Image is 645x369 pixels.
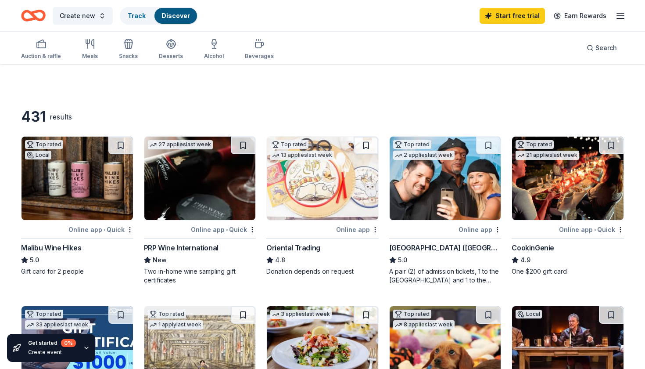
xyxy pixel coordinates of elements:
[270,140,308,149] div: Top rated
[267,137,378,220] img: Image for Oriental Trading
[153,255,167,265] span: New
[480,8,545,24] a: Start free trial
[266,242,320,253] div: Oriental Trading
[25,320,90,329] div: 33 applies last week
[148,310,186,318] div: Top rated
[21,242,81,253] div: Malibu Wine Hikes
[336,224,379,235] div: Online app
[393,151,455,160] div: 2 applies last week
[68,224,133,235] div: Online app Quick
[119,35,138,64] button: Snacks
[25,310,63,318] div: Top rated
[459,224,501,235] div: Online app
[144,136,256,285] a: Image for PRP Wine International27 applieslast weekOnline app•QuickPRP Wine InternationalNewTwo i...
[580,39,624,57] button: Search
[159,35,183,64] button: Desserts
[50,112,72,122] div: results
[120,7,198,25] button: TrackDiscover
[21,137,133,220] img: Image for Malibu Wine Hikes
[398,255,407,265] span: 5.0
[393,310,431,318] div: Top rated
[161,12,190,19] a: Discover
[144,242,219,253] div: PRP Wine International
[28,339,76,347] div: Get started
[159,53,183,60] div: Desserts
[148,140,213,149] div: 27 applies last week
[60,11,95,21] span: Create new
[128,12,146,19] a: Track
[21,267,133,276] div: Gift card for 2 people
[245,53,274,60] div: Beverages
[28,349,76,356] div: Create event
[266,136,379,276] a: Image for Oriental TradingTop rated13 applieslast weekOnline appOriental Trading4.8Donation depen...
[516,151,579,160] div: 21 applies last week
[520,255,530,265] span: 4.9
[512,267,624,276] div: One $200 gift card
[595,43,617,53] span: Search
[30,255,39,265] span: 5.0
[53,7,113,25] button: Create new
[389,242,502,253] div: [GEOGRAPHIC_DATA] ([GEOGRAPHIC_DATA])
[275,255,285,265] span: 4.8
[390,137,501,220] img: Image for Hollywood Wax Museum (Hollywood)
[389,267,502,285] div: A pair (2) of admission tickets, 1 to the [GEOGRAPHIC_DATA] and 1 to the [GEOGRAPHIC_DATA]
[512,242,554,253] div: CookinGenie
[548,8,612,24] a: Earn Rewards
[270,151,334,160] div: 13 applies last week
[393,140,431,149] div: Top rated
[226,226,228,233] span: •
[21,136,133,276] a: Image for Malibu Wine HikesTop ratedLocalOnline app•QuickMalibu Wine Hikes5.0Gift card for 2 people
[559,224,624,235] div: Online app Quick
[512,137,623,220] img: Image for CookinGenie
[516,310,542,318] div: Local
[144,137,256,220] img: Image for PRP Wine International
[594,226,596,233] span: •
[25,140,63,149] div: Top rated
[21,35,61,64] button: Auction & raffle
[21,5,46,26] a: Home
[204,35,224,64] button: Alcohol
[266,267,379,276] div: Donation depends on request
[61,339,76,347] div: 0 %
[144,267,256,285] div: Two in-home wine sampling gift certificates
[270,310,332,319] div: 3 applies last week
[516,140,554,149] div: Top rated
[21,53,61,60] div: Auction & raffle
[119,53,138,60] div: Snacks
[204,53,224,60] div: Alcohol
[512,136,624,276] a: Image for CookinGenieTop rated21 applieslast weekOnline app•QuickCookinGenie4.9One $200 gift card
[25,151,51,159] div: Local
[191,224,256,235] div: Online app Quick
[82,35,98,64] button: Meals
[148,320,203,329] div: 1 apply last week
[21,108,46,126] div: 431
[389,136,502,285] a: Image for Hollywood Wax Museum (Hollywood)Top rated2 applieslast weekOnline app[GEOGRAPHIC_DATA] ...
[393,320,455,329] div: 8 applies last week
[245,35,274,64] button: Beverages
[104,226,105,233] span: •
[82,53,98,60] div: Meals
